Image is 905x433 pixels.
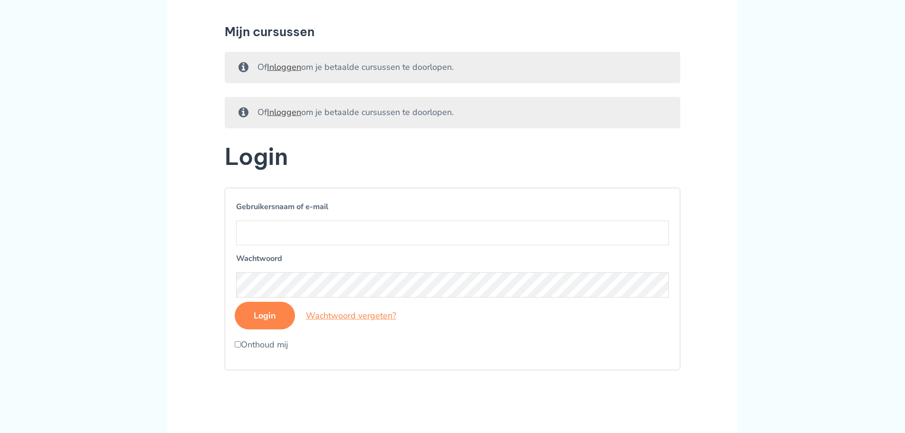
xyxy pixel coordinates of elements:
label: Onthoud mij [235,338,671,352]
label: Wachtwoord [236,251,669,266]
a: Wachtwoord vergeten? [306,310,396,321]
div: Of om je betaalde cursussen te doorlopen. [225,97,681,128]
div: Of om je betaalde cursussen te doorlopen. [225,52,681,83]
input: Login [235,302,295,329]
h1: Mijn cursussen [225,24,681,39]
label: Gebruikersnaam of e-mail [236,199,669,214]
a: Inloggen [267,61,301,73]
input: Onthoud mij [235,341,241,347]
a: Inloggen [267,106,301,118]
h2: Login [225,142,681,172]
